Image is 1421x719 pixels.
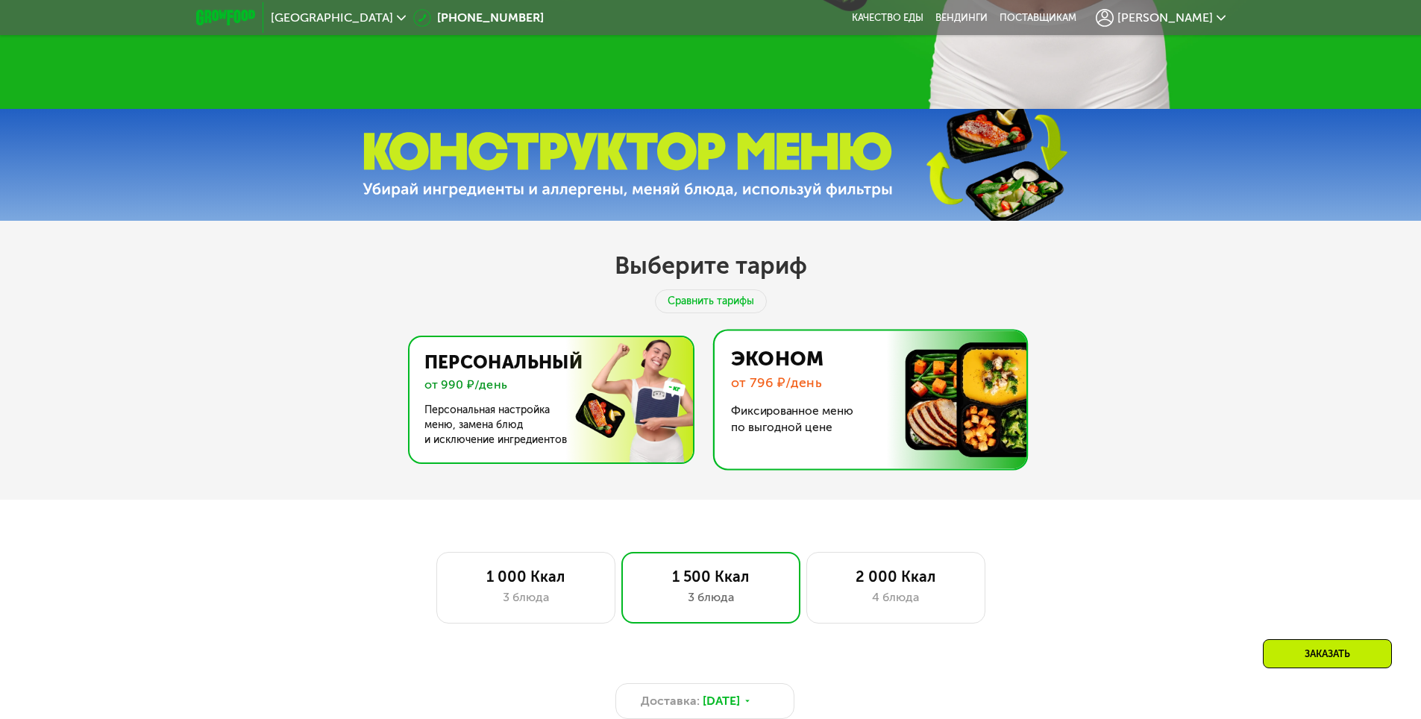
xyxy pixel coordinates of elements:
span: Доставка: [641,692,700,710]
span: [GEOGRAPHIC_DATA] [271,12,393,24]
h2: Выберите тариф [615,251,807,280]
div: Сравнить тарифы [655,289,767,313]
div: 3 блюда [637,588,785,606]
div: 4 блюда [822,588,970,606]
div: поставщикам [1000,12,1076,24]
div: Заказать [1263,639,1392,668]
div: 1 000 Ккал [452,568,600,585]
div: 2 000 Ккал [822,568,970,585]
span: [DATE] [703,692,740,710]
a: [PHONE_NUMBER] [413,9,544,27]
a: Вендинги [935,12,988,24]
a: Качество еды [852,12,923,24]
span: [PERSON_NAME] [1117,12,1213,24]
div: 1 500 Ккал [637,568,785,585]
div: 3 блюда [452,588,600,606]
